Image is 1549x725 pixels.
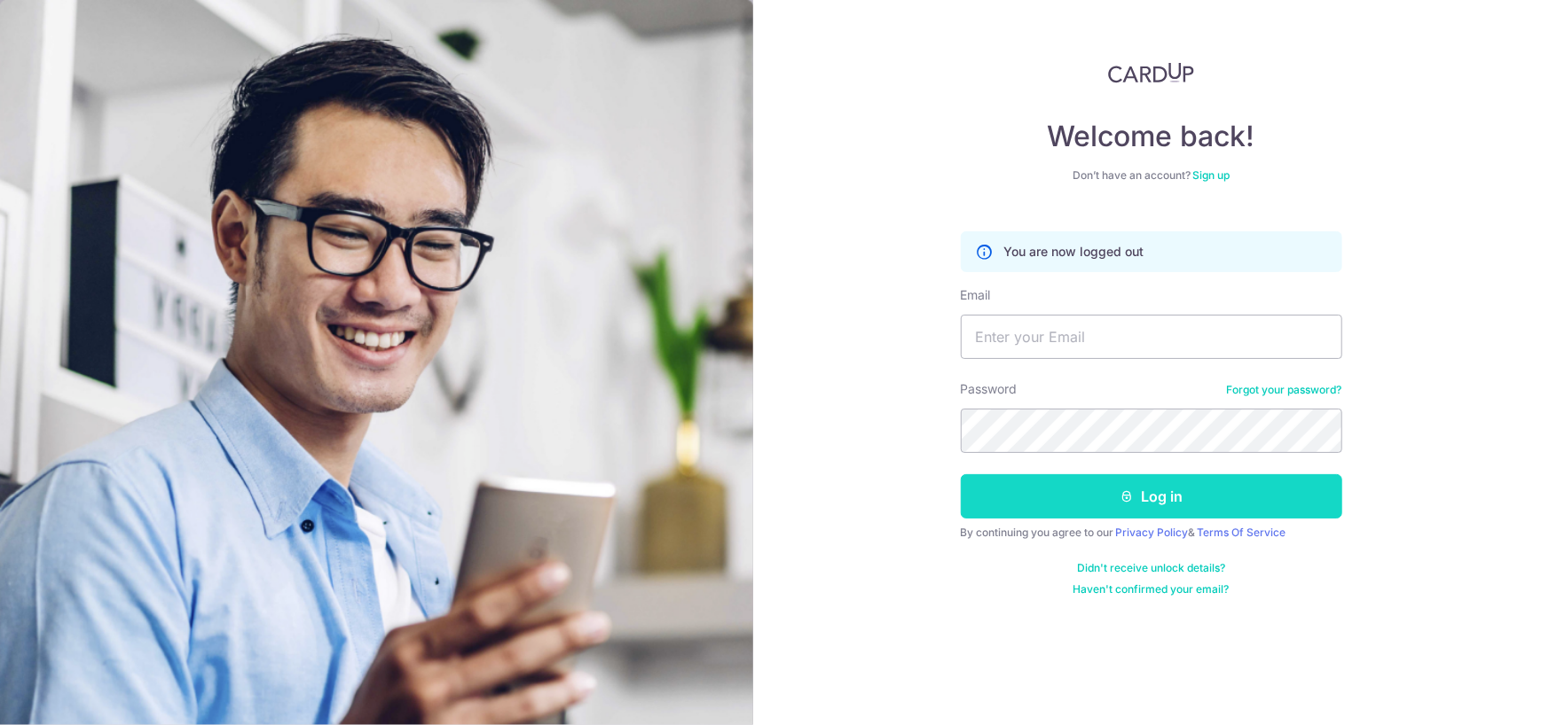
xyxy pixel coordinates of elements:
label: Email [961,286,991,304]
p: You are now logged out [1004,243,1144,261]
a: Forgot your password? [1227,383,1342,397]
h4: Welcome back! [961,119,1342,154]
div: By continuing you agree to our & [961,526,1342,540]
a: Terms Of Service [1198,526,1286,539]
div: Don’t have an account? [961,168,1342,183]
img: CardUp Logo [1108,62,1195,83]
label: Password [961,380,1018,398]
a: Haven't confirmed your email? [1073,582,1230,596]
a: Didn't receive unlock details? [1077,561,1225,575]
a: Sign up [1192,168,1230,182]
input: Enter your Email [961,315,1342,359]
button: Log in [961,474,1342,518]
a: Privacy Policy [1116,526,1189,539]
